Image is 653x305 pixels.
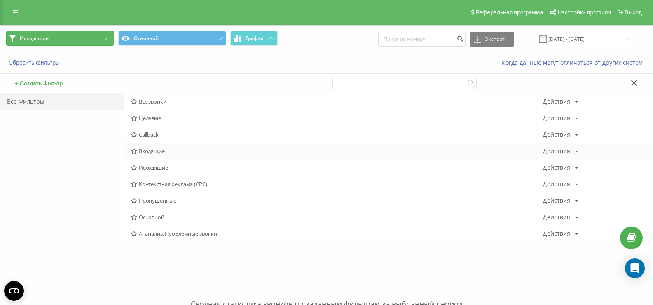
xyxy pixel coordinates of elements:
a: Когда данные могут отличаться от других систем [502,59,647,66]
span: Основной [131,214,543,220]
span: Callback [131,132,543,137]
div: Действия [543,115,570,121]
span: Входящие [131,148,543,154]
span: Настройки профиля [557,9,611,16]
span: Выход [625,9,642,16]
span: Исходящие [131,165,543,170]
div: Все Фильтры [0,93,124,110]
div: Действия [543,132,570,137]
div: Open Intercom Messenger [625,258,645,278]
input: Поиск по номеру [378,32,466,47]
div: Действия [543,181,570,187]
span: График [246,35,264,41]
span: Контекстная реклама (CPC) [131,181,543,187]
button: Open CMP widget [4,281,24,301]
span: Целевые [131,115,543,121]
div: Действия [543,99,570,104]
span: Пропущенные [131,198,543,203]
button: Экспорт [470,32,514,47]
div: Действия [543,214,570,220]
button: + Создать Фильтр [12,80,65,87]
span: Реферальная программа [475,9,543,16]
span: AI-анализ. Проблемные звонки [131,231,543,236]
span: Исходящие [20,35,49,42]
div: Действия [543,231,570,236]
div: Действия [543,198,570,203]
button: Основной [118,31,226,46]
button: Закрыть [628,79,640,88]
span: Все звонки [131,99,543,104]
button: Сбросить фильтры [6,59,64,66]
div: Действия [543,148,570,154]
button: График [230,31,278,46]
button: Исходящие [6,31,114,46]
div: Действия [543,165,570,170]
